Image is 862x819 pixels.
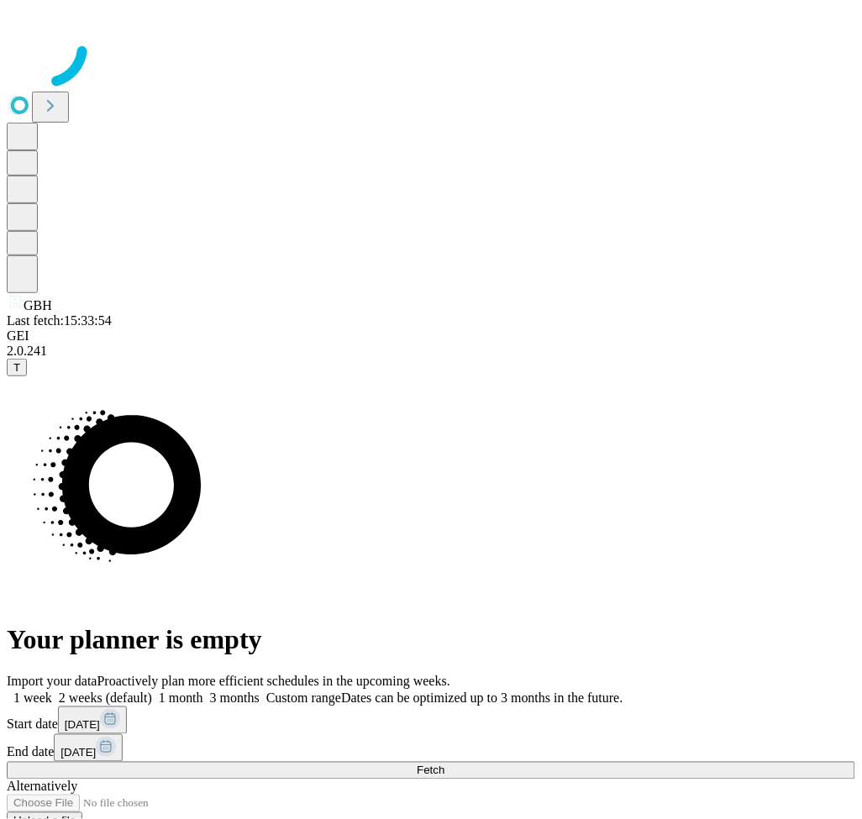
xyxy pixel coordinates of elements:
[65,719,100,732] span: [DATE]
[159,691,203,706] span: 1 month
[266,691,341,706] span: Custom range
[7,328,855,344] div: GEI
[7,734,855,762] div: End date
[59,691,152,706] span: 2 weeks (default)
[97,675,450,689] span: Proactively plan more efficient schedules in the upcoming weeks.
[417,764,444,777] span: Fetch
[13,361,20,374] span: T
[7,344,855,359] div: 2.0.241
[7,780,77,794] span: Alternatively
[13,691,52,706] span: 1 week
[7,706,855,734] div: Start date
[341,691,623,706] span: Dates can be optimized up to 3 months in the future.
[60,747,96,759] span: [DATE]
[210,691,260,706] span: 3 months
[54,734,123,762] button: [DATE]
[7,762,855,780] button: Fetch
[7,675,97,689] span: Import your data
[7,313,112,328] span: Last fetch: 15:33:54
[7,359,27,376] button: T
[24,298,52,312] span: GBH
[58,706,127,734] button: [DATE]
[7,625,855,656] h1: Your planner is empty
